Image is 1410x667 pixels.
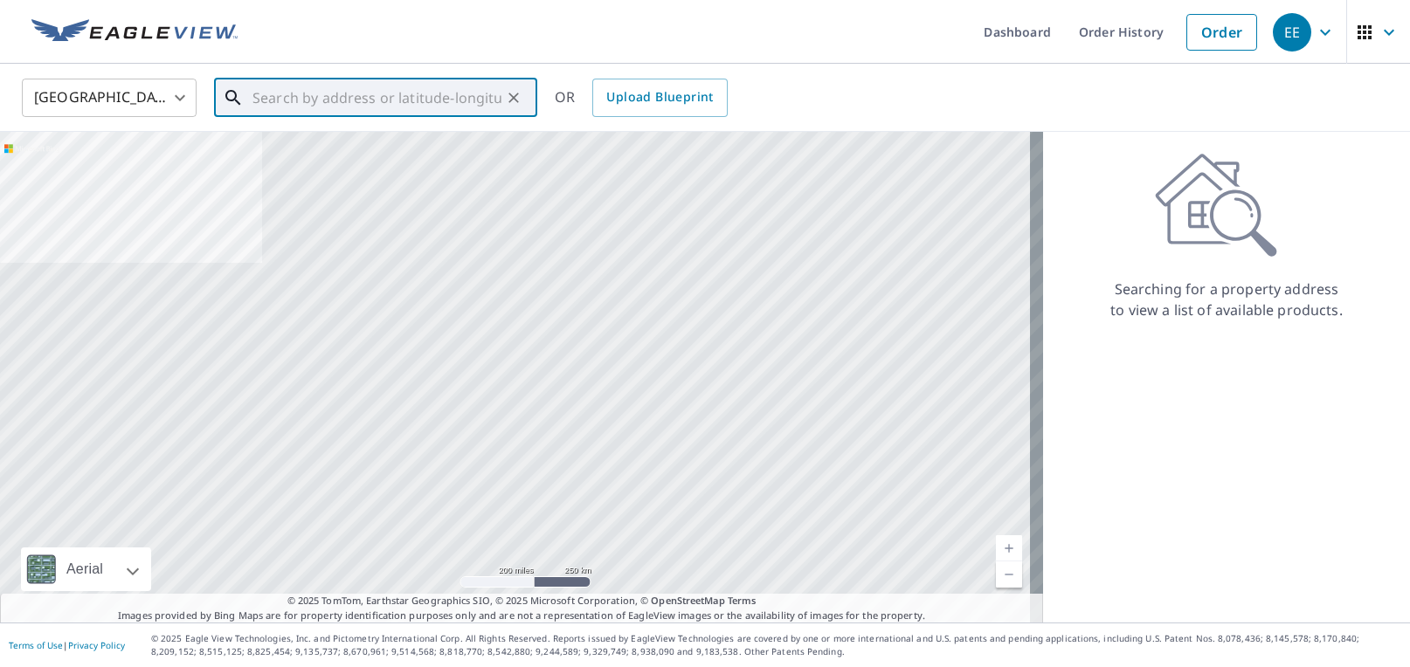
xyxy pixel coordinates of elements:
[501,86,526,110] button: Clear
[728,594,757,607] a: Terms
[22,73,197,122] div: [GEOGRAPHIC_DATA]
[151,632,1401,658] p: © 2025 Eagle View Technologies, Inc. and Pictometry International Corp. All Rights Reserved. Repo...
[9,639,63,651] a: Terms of Use
[21,547,151,591] div: Aerial
[68,639,125,651] a: Privacy Policy
[592,79,727,117] a: Upload Blueprint
[31,19,238,45] img: EV Logo
[1273,13,1311,52] div: EE
[996,535,1022,561] a: Current Level 5, Zoom In
[606,86,713,108] span: Upload Blueprint
[61,547,108,591] div: Aerial
[1186,14,1257,51] a: Order
[252,73,501,122] input: Search by address or latitude-longitude
[287,594,757,609] span: © 2025 TomTom, Earthstar Geographics SIO, © 2025 Microsoft Corporation, ©
[996,561,1022,588] a: Current Level 5, Zoom Out
[555,79,728,117] div: OR
[651,594,724,607] a: OpenStreetMap
[1109,278,1344,320] p: Searching for a property address to view a list of available products.
[9,640,125,650] p: |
